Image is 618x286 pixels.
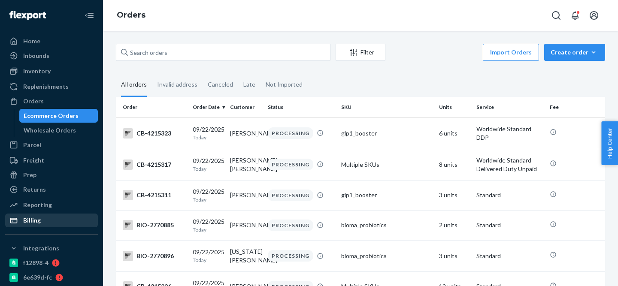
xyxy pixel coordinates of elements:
img: Flexport logo [9,11,46,20]
td: 8 units [436,149,473,180]
div: Inbounds [23,51,49,60]
button: Open account menu [585,7,603,24]
input: Search orders [116,44,330,61]
button: Open Search Box [548,7,565,24]
div: 09/22/2025 [193,248,223,264]
div: BIO-2770896 [123,251,186,261]
th: Order Date [189,97,227,117]
div: Wholesale Orders [24,126,76,135]
div: 6e639d-fc [23,273,52,282]
div: Filter [336,48,385,57]
div: CB-4215311 [123,190,186,200]
a: Wholesale Orders [19,123,98,137]
div: glp1_booster [341,129,432,138]
div: Billing [23,216,41,225]
a: Orders [117,10,145,20]
a: Orders [5,94,98,108]
p: Standard [476,252,543,260]
div: 09/22/2025 [193,125,223,141]
a: Inventory [5,64,98,78]
div: BIO-2770885 [123,220,186,230]
div: bioma_probiotics [341,252,432,260]
a: Replenishments [5,80,98,93]
th: Status [264,97,338,117]
a: Parcel [5,138,98,152]
button: Create order [544,44,605,61]
button: Filter [336,44,385,61]
a: f12898-4 [5,256,98,270]
button: Open notifications [566,7,584,24]
div: Prep [23,171,36,179]
td: [PERSON_NAME] [227,180,264,210]
div: PROCESSING [268,220,313,231]
td: 3 units [436,180,473,210]
div: CB-4215317 [123,160,186,170]
th: Units [436,97,473,117]
div: Returns [23,185,46,194]
button: Help Center [601,121,618,165]
td: [PERSON_NAME] [PERSON_NAME] [227,149,264,180]
p: Today [193,226,223,233]
p: Today [193,196,223,203]
td: Multiple SKUs [338,149,436,180]
div: bioma_probiotics [341,221,432,229]
p: Today [193,256,223,264]
div: PROCESSING [268,190,313,201]
div: Not Imported [266,73,303,96]
a: Inbounds [5,49,98,63]
div: Ecommerce Orders [24,111,79,120]
div: Orders [23,97,44,105]
td: [US_STATE][PERSON_NAME] [227,240,264,271]
td: [PERSON_NAME] [227,210,264,240]
div: 09/22/2025 [193,157,223,172]
a: 6e639d-fc [5,271,98,284]
a: Returns [5,183,98,196]
td: 3 units [436,240,473,271]
a: Home [5,34,98,48]
div: 09/22/2025 [193,187,223,203]
div: PROCESSING [268,250,313,262]
button: Close Navigation [81,7,98,24]
td: 6 units [436,117,473,149]
p: Worldwide Standard Delivered Duty Unpaid [476,156,543,173]
a: Ecommerce Orders [19,109,98,123]
th: SKU [338,97,436,117]
p: Standard [476,221,543,229]
div: Freight [23,156,44,165]
div: 09/22/2025 [193,217,223,233]
div: PROCESSING [268,159,313,170]
a: Reporting [5,198,98,212]
div: Reporting [23,201,52,209]
a: Freight [5,154,98,167]
div: Replenishments [23,82,69,91]
div: Invalid address [157,73,197,96]
div: Inventory [23,67,51,75]
div: Parcel [23,141,41,149]
div: All orders [121,73,147,97]
td: [PERSON_NAME] [227,117,264,149]
div: f12898-4 [23,259,48,267]
div: Customer [230,103,261,111]
p: Standard [476,191,543,199]
button: Integrations [5,241,98,255]
th: Order [116,97,189,117]
th: Fee [546,97,605,117]
p: Worldwide Standard DDP [476,125,543,142]
button: Import Orders [483,44,539,61]
div: PROCESSING [268,127,313,139]
div: CB-4215323 [123,128,186,138]
div: Create order [551,48,599,57]
div: Integrations [23,244,59,253]
td: 2 units [436,210,473,240]
div: Home [23,37,40,45]
ol: breadcrumbs [110,3,152,28]
div: Canceled [208,73,233,96]
div: glp1_booster [341,191,432,199]
p: Today [193,165,223,172]
a: Billing [5,214,98,227]
div: Late [243,73,255,96]
th: Service [473,97,546,117]
p: Today [193,134,223,141]
a: Prep [5,168,98,182]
